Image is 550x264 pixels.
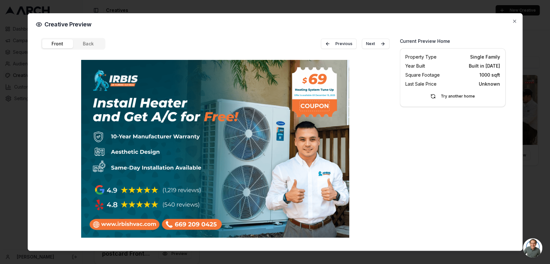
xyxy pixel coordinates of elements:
[42,39,73,48] button: Front
[362,39,390,49] button: Next
[73,39,104,48] button: Back
[405,72,440,78] span: Square Footage
[44,22,91,27] span: Creative Preview
[469,63,500,69] span: Built in [DATE]
[405,81,437,87] span: Last Sale Price
[479,72,500,78] span: 1000 sqft
[400,38,506,44] h3: Current Preview Home
[81,60,349,241] img: Creative thumbnail
[470,54,500,60] span: Single Family
[405,63,425,69] span: Year Built
[321,39,357,49] button: Previous
[479,81,500,87] span: Unknown
[405,91,500,101] button: Try another home
[405,54,437,60] span: Property Type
